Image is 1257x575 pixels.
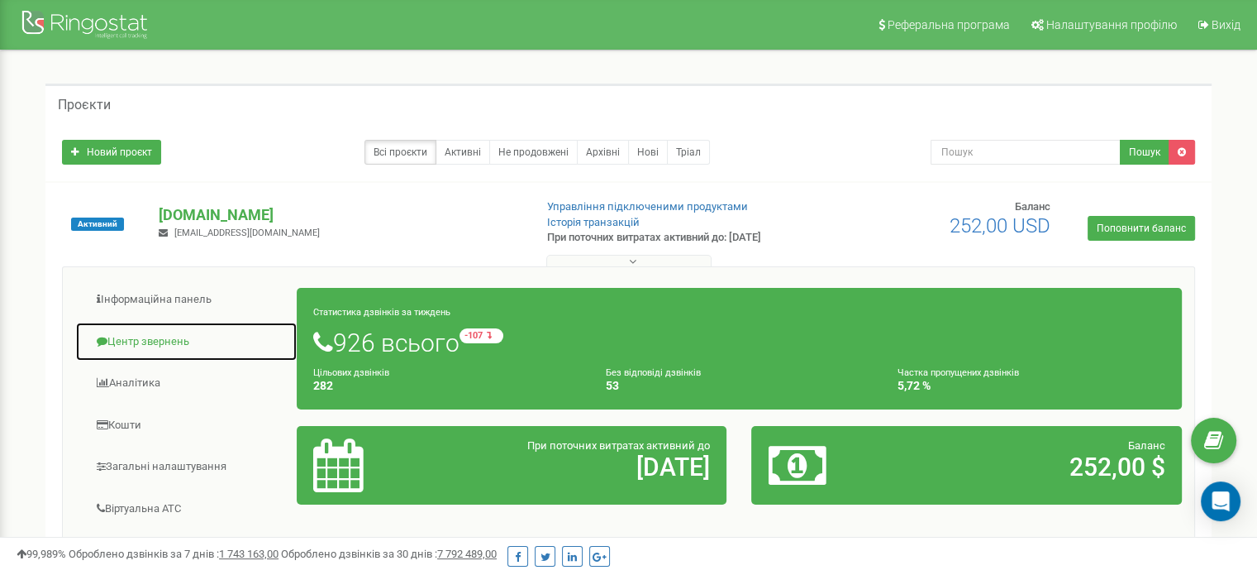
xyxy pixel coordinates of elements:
small: Статистика дзвінків за тиждень [313,307,450,318]
a: Тріал [667,140,710,165]
small: -107 [459,328,503,343]
span: Налаштування профілю [1046,18,1177,31]
h4: 282 [313,380,581,392]
span: 99,989% [17,548,66,560]
div: Open Intercom Messenger [1201,482,1240,521]
h2: 252,00 $ [909,453,1165,481]
small: Цільових дзвінків [313,367,389,378]
a: Загальні налаштування [75,447,298,487]
u: 7 792 489,00 [437,548,497,560]
u: 1 743 163,00 [219,548,279,560]
a: Кошти [75,405,298,446]
a: Новий проєкт [62,140,161,165]
span: Оброблено дзвінків за 7 днів : [69,548,279,560]
small: Без відповіді дзвінків [606,367,701,378]
button: Пошук [1120,140,1169,165]
a: Архівні [577,140,629,165]
small: Частка пропущених дзвінків [898,367,1019,378]
h2: [DATE] [454,453,710,481]
input: Пошук [931,140,1121,165]
span: 252,00 USD [950,214,1050,237]
span: Активний [71,218,124,231]
a: Інформаційна панель [75,280,298,320]
a: Активні [436,140,490,165]
p: [DOMAIN_NAME] [159,204,520,226]
h5: Проєкти [58,98,111,113]
span: Баланс [1015,200,1050,213]
span: Вихід [1212,18,1240,31]
a: Історія транзакцій [547,216,640,228]
a: Віртуальна АТС [75,489,298,529]
a: Поповнити баланс [1088,216,1195,241]
span: Реферальна програма [888,18,1010,31]
a: Всі проєкти [364,140,436,165]
span: [EMAIL_ADDRESS][DOMAIN_NAME] [174,228,320,238]
span: При поточних витратах активний до [527,439,710,452]
a: Не продовжені [489,140,578,165]
a: Центр звернень [75,322,298,362]
a: Наскрізна аналітика [75,530,298,571]
h1: 926 всього [313,328,1165,357]
span: Баланс [1128,439,1165,452]
a: Аналiтика [75,363,298,404]
a: Нові [628,140,668,165]
h4: 53 [606,380,874,392]
p: При поточних витратах активний до: [DATE] [547,230,812,246]
a: Управління підключеними продуктами [547,200,748,213]
h4: 5,72 % [898,380,1165,392]
span: Оброблено дзвінків за 30 днів : [281,548,497,560]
